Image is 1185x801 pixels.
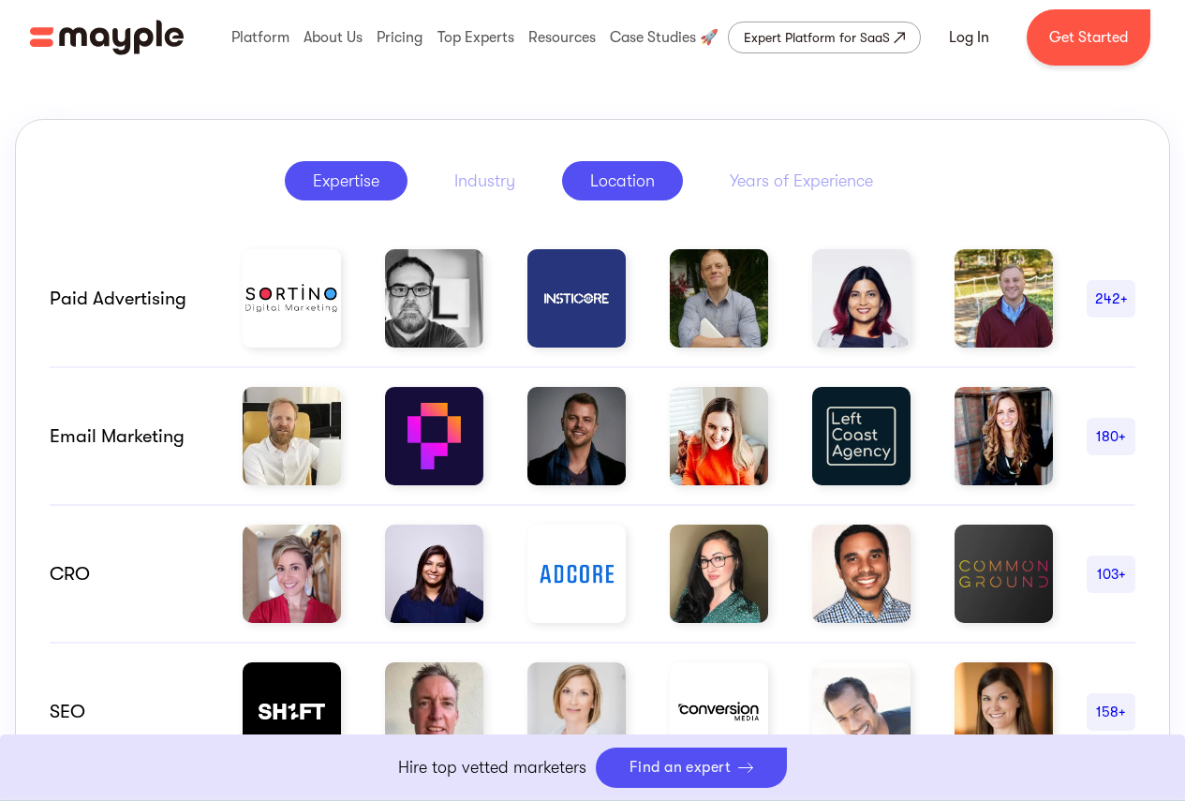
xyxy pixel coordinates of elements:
div: 180+ [1087,425,1135,448]
a: Get Started [1027,9,1150,66]
div: Platform [227,7,294,67]
a: Log In [926,15,1012,60]
div: Resources [524,7,600,67]
a: home [30,20,184,55]
div: 103+ [1087,563,1135,586]
div: 158+ [1087,701,1135,723]
div: SEO [50,701,209,723]
div: Industry [454,170,515,192]
div: Location [590,170,655,192]
a: Expert Platform for SaaS [728,22,921,53]
div: Top Experts [433,7,519,67]
div: Years of Experience [730,170,873,192]
img: Mayple logo [30,20,184,55]
div: Expert Platform for SaaS [744,26,890,49]
div: CRO [50,563,209,586]
div: 242+ [1087,288,1135,310]
div: Expertise [313,170,379,192]
div: About Us [299,7,367,67]
div: email marketing [50,425,209,448]
div: Pricing [372,7,427,67]
div: Paid advertising [50,288,209,310]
